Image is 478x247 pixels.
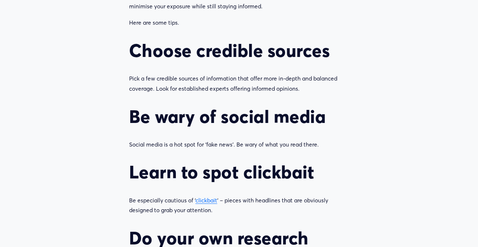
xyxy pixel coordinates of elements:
[129,162,349,183] h2: Learn to spot clickbait
[195,197,217,204] a: clickbait
[129,74,349,94] p: Pick a few credible sources of information that offer more in-depth and balanced coverage. Look f...
[129,18,349,28] p: Here are some tips.
[129,40,349,61] h2: Choose credible sources
[129,140,349,150] p: Social media is a hot spot for ‘fake news’. Be wary of what you read there.
[129,195,349,216] p: Be especially cautious of ‘ ’ – pieces with headlines that are obviously designed to grab your at...
[129,106,349,127] h2: Be wary of social media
